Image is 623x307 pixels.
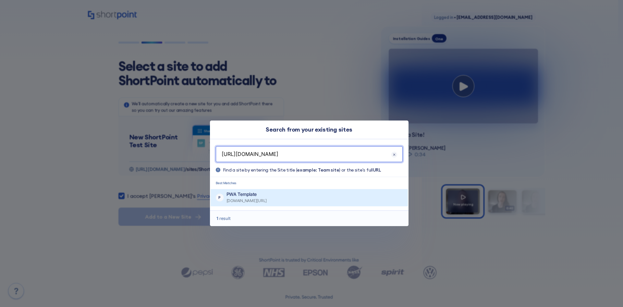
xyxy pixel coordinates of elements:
[211,181,408,185] p: Best Matches
[226,198,267,204] span: [DOMAIN_NAME][URL]
[226,191,267,204] div: https://trgcfo.sharepoint.com/sites/GraniteFallsEnergy/GraniteFallsEnergyPWA
[216,216,218,221] span: 1
[211,189,408,206] button: PPWA Template [DOMAIN_NAME][URL]
[373,167,381,173] b: URL
[221,150,391,158] input: Find a site
[226,191,267,198] p: PWA Template
[223,167,381,173] span: Find a site by entering the Site title ( ) or the site's full
[216,194,224,201] span: P
[210,121,409,139] div: Search from your existing sites
[297,167,339,173] b: example: Team site
[219,216,230,221] span: result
